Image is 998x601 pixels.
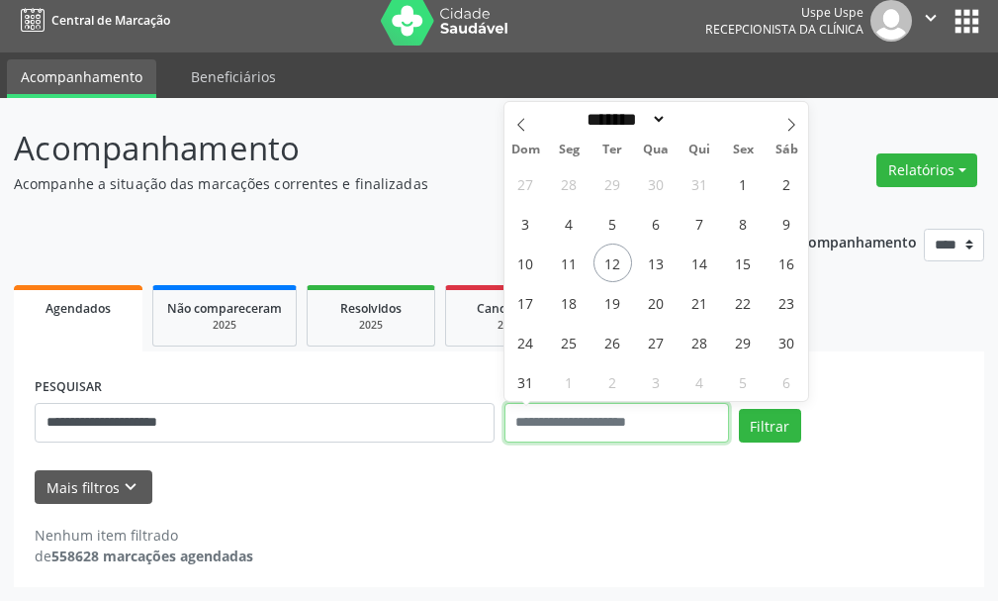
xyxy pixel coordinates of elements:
a: Beneficiários [177,59,290,94]
span: Setembro 1, 2025 [550,362,589,401]
div: de [35,546,253,566]
span: Agosto 23, 2025 [768,283,806,322]
span: Agosto 31, 2025 [506,362,545,401]
button: apps [950,4,984,39]
span: Julho 29, 2025 [593,164,632,203]
span: Seg [547,144,590,156]
span: Agosto 14, 2025 [680,244,719,282]
span: Qua [634,144,678,156]
span: Julho 31, 2025 [680,164,719,203]
a: Central de Marcação [14,4,170,37]
span: Agosto 29, 2025 [724,323,763,361]
span: Agosto 16, 2025 [768,244,806,282]
span: Agosto 5, 2025 [593,204,632,243]
span: Central de Marcação [51,12,170,29]
span: Agosto 1, 2025 [724,164,763,203]
span: Agosto 15, 2025 [724,244,763,282]
span: Setembro 4, 2025 [680,362,719,401]
div: Nenhum item filtrado [35,525,253,546]
span: Setembro 6, 2025 [768,362,806,401]
span: Agosto 12, 2025 [593,244,632,282]
div: 2025 [460,318,559,333]
span: Agosto 22, 2025 [724,283,763,322]
span: Dom [504,144,548,156]
span: Agosto 7, 2025 [680,204,719,243]
span: Agosto 13, 2025 [637,244,676,282]
button: Mais filtroskeyboard_arrow_down [35,470,152,505]
span: Agosto 2, 2025 [768,164,806,203]
span: Agosto 8, 2025 [724,204,763,243]
span: Agosto 21, 2025 [680,283,719,322]
a: Acompanhamento [7,59,156,98]
span: Agosto 27, 2025 [637,323,676,361]
span: Julho 30, 2025 [637,164,676,203]
span: Qui [678,144,721,156]
span: Agosto 28, 2025 [680,323,719,361]
button: Relatórios [876,153,977,187]
span: Agosto 18, 2025 [550,283,589,322]
span: Agosto 3, 2025 [506,204,545,243]
span: Agosto 26, 2025 [593,323,632,361]
span: Agosto 11, 2025 [550,244,589,282]
span: Agosto 10, 2025 [506,244,545,282]
span: Setembro 2, 2025 [593,362,632,401]
span: Julho 27, 2025 [506,164,545,203]
div: Uspe Uspe [705,4,863,21]
span: Setembro 3, 2025 [637,362,676,401]
button: Filtrar [739,409,801,443]
span: Agosto 30, 2025 [768,323,806,361]
span: Recepcionista da clínica [705,21,863,38]
span: Não compareceram [167,300,282,317]
span: Setembro 5, 2025 [724,362,763,401]
p: Ano de acompanhamento [742,229,917,253]
span: Sex [721,144,765,156]
i:  [920,7,942,29]
span: Agosto 17, 2025 [506,283,545,322]
input: Year [667,109,732,130]
span: Agosto 6, 2025 [637,204,676,243]
span: Resolvidos [340,300,402,317]
span: Agosto 20, 2025 [637,283,676,322]
strong: 558628 marcações agendadas [51,547,253,565]
p: Acompanhamento [14,124,693,173]
span: Agosto 9, 2025 [768,204,806,243]
div: 2025 [321,318,420,333]
label: PESQUISAR [35,372,102,403]
i: keyboard_arrow_down [120,476,141,498]
span: Agosto 24, 2025 [506,323,545,361]
span: Agosto 19, 2025 [593,283,632,322]
div: 2025 [167,318,282,333]
select: Month [581,109,668,130]
span: Agosto 25, 2025 [550,323,589,361]
span: Agosto 4, 2025 [550,204,589,243]
span: Sáb [765,144,808,156]
span: Julho 28, 2025 [550,164,589,203]
span: Ter [590,144,634,156]
p: Acompanhe a situação das marcações correntes e finalizadas [14,173,693,194]
span: Agendados [45,300,111,317]
span: Cancelados [477,300,543,317]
